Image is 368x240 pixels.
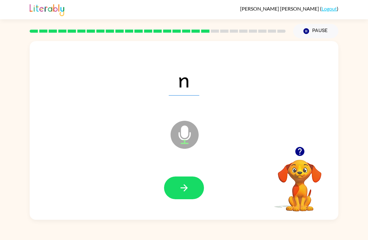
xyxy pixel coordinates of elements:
button: Pause [293,24,338,38]
a: Logout [322,6,337,12]
span: [PERSON_NAME] [PERSON_NAME] [240,6,320,12]
span: n [169,63,199,96]
div: ( ) [240,6,338,12]
video: Your browser must support playing .mp4 files to use Literably. Please try using another browser. [269,150,331,212]
img: Literably [30,2,64,16]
